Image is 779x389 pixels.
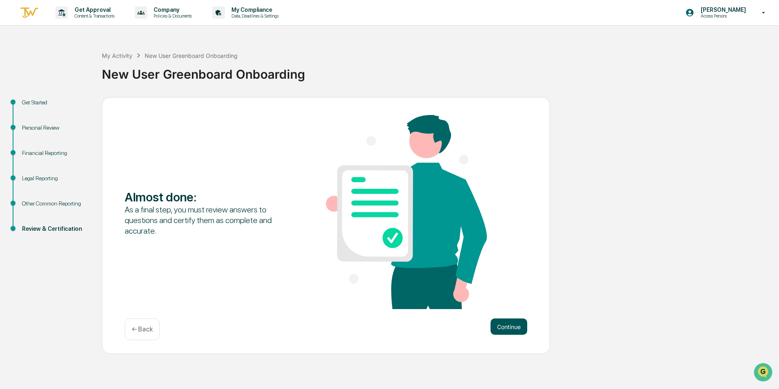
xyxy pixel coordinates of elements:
div: New User Greenboard Onboarding [145,52,238,59]
button: Start new chat [139,65,148,75]
div: Financial Reporting [22,149,89,157]
iframe: Open customer support [753,362,775,384]
span: Attestations [67,103,101,111]
div: Personal Review [22,124,89,132]
div: Legal Reporting [22,174,89,183]
p: Content & Transactions [68,13,119,19]
p: My Compliance [225,7,283,13]
div: Get Started [22,98,89,107]
a: 🖐️Preclearance [5,99,56,114]
input: Clear [21,37,134,46]
img: logo [20,6,39,20]
img: 1746055101610-c473b297-6a78-478c-a979-82029cc54cd1 [8,62,23,77]
button: Continue [491,318,527,335]
p: Company [147,7,196,13]
p: Policies & Documents [147,13,196,19]
p: Access Persons [694,13,750,19]
img: Almost done [326,115,487,309]
div: Almost done : [125,190,286,204]
div: 🔎 [8,119,15,126]
p: Get Approval [68,7,119,13]
span: Pylon [81,138,99,144]
div: 🖐️ [8,104,15,110]
div: New User Greenboard Onboarding [102,60,775,82]
div: Review & Certification [22,225,89,233]
p: Data, Deadlines & Settings [225,13,283,19]
div: 🗄️ [59,104,66,110]
span: Preclearance [16,103,53,111]
div: We're available if you need us! [28,71,103,77]
div: My Activity [102,52,132,59]
a: Powered byPylon [57,138,99,144]
div: Start new chat [28,62,134,71]
p: How can we help? [8,17,148,30]
p: [PERSON_NAME] [694,7,750,13]
p: ← Back [132,325,153,333]
a: 🗄️Attestations [56,99,104,114]
span: Data Lookup [16,118,51,126]
div: Other Common Reporting [22,199,89,208]
a: 🔎Data Lookup [5,115,55,130]
div: As a final step, you must review answers to questions and certify them as complete and accurate. [125,204,286,236]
